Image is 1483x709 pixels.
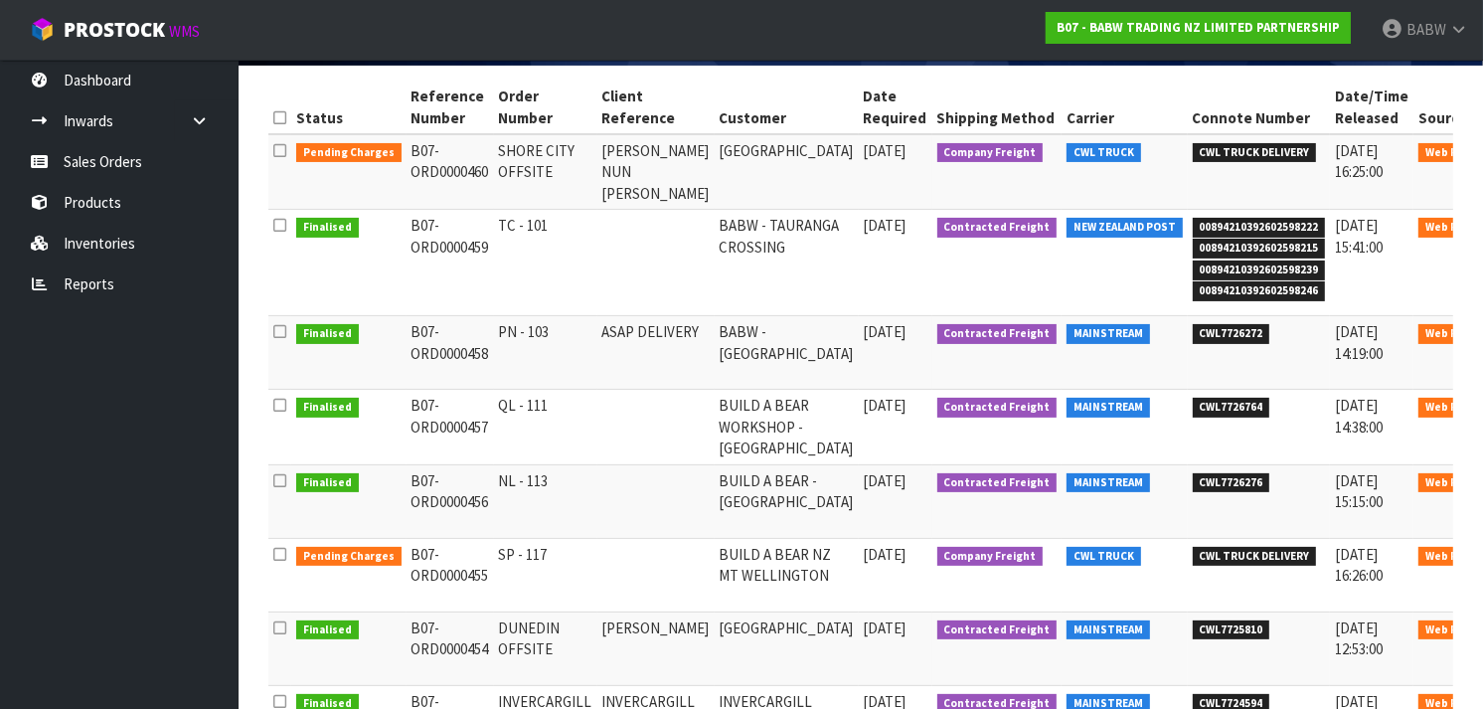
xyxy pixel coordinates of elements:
span: Contracted Freight [937,398,1058,418]
td: [GEOGRAPHIC_DATA] [715,612,859,685]
span: 00894210392602598246 [1193,281,1326,301]
td: B07-ORD0000457 [407,390,494,464]
span: MAINSTREAM [1067,473,1150,493]
span: Finalised [296,473,359,493]
span: MAINSTREAM [1067,398,1150,418]
span: Finalised [296,218,359,238]
td: [GEOGRAPHIC_DATA] [715,134,859,210]
th: Reference Number [407,81,494,134]
td: DUNEDIN OFFSITE [494,612,597,685]
span: [DATE] 15:41:00 [1335,216,1383,256]
span: CWL TRUCK [1067,547,1141,567]
td: B07-ORD0000455 [407,538,494,612]
span: Company Freight [937,143,1044,163]
td: BUILD A BEAR NZ MT WELLINGTON [715,538,859,612]
span: [DATE] [864,141,906,160]
span: CWL7725810 [1193,620,1270,640]
small: WMS [169,22,200,41]
span: Contracted Freight [937,218,1058,238]
span: ProStock [64,17,165,43]
span: MAINSTREAM [1067,324,1150,344]
span: [DATE] [864,216,906,235]
span: CWL7726272 [1193,324,1270,344]
span: [DATE] [864,396,906,415]
span: Finalised [296,324,359,344]
span: CWL7726276 [1193,473,1270,493]
span: 00894210392602598239 [1193,261,1326,280]
td: SP - 117 [494,538,597,612]
span: 00894210392602598215 [1193,239,1326,259]
span: 00894210392602598222 [1193,218,1326,238]
span: [DATE] 12:53:00 [1335,619,1383,658]
td: B07-ORD0000459 [407,210,494,316]
th: Carrier [1062,81,1188,134]
th: Customer [715,81,859,134]
span: [DATE] [864,322,906,341]
span: MAINSTREAM [1067,620,1150,640]
span: Finalised [296,398,359,418]
td: B07-ORD0000454 [407,612,494,685]
span: CWL TRUCK [1067,143,1141,163]
th: Order Number [494,81,597,134]
td: B07-ORD0000458 [407,316,494,390]
td: TC - 101 [494,210,597,316]
td: BABW - TAURANGA CROSSING [715,210,859,316]
span: Pending Charges [296,143,402,163]
span: CWL7726764 [1193,398,1270,418]
span: Contracted Freight [937,473,1058,493]
span: [DATE] [864,545,906,564]
td: BUILD A BEAR WORKSHOP - [GEOGRAPHIC_DATA] [715,390,859,464]
td: B07-ORD0000456 [407,464,494,538]
span: Contracted Freight [937,620,1058,640]
span: [DATE] 16:26:00 [1335,545,1383,585]
span: CWL TRUCK DELIVERY [1193,143,1317,163]
td: [PERSON_NAME] NUN [PERSON_NAME] [597,134,715,210]
span: BABW [1406,20,1446,39]
strong: B07 - BABW TRADING NZ LIMITED PARTNERSHIP [1057,19,1340,36]
td: QL - 111 [494,390,597,464]
span: Pending Charges [296,547,402,567]
span: Finalised [296,620,359,640]
td: ASAP DELIVERY [597,316,715,390]
span: [DATE] [864,619,906,637]
th: Date Required [859,81,932,134]
td: PN - 103 [494,316,597,390]
td: SHORE CITY OFFSITE [494,134,597,210]
span: [DATE] 15:15:00 [1335,471,1383,511]
span: Company Freight [937,547,1044,567]
th: Connote Number [1188,81,1331,134]
span: NEW ZEALAND POST [1067,218,1183,238]
span: [DATE] 14:19:00 [1335,322,1383,362]
td: BUILD A BEAR - [GEOGRAPHIC_DATA] [715,464,859,538]
th: Shipping Method [932,81,1063,134]
img: cube-alt.png [30,17,55,42]
span: Contracted Freight [937,324,1058,344]
td: [PERSON_NAME] [597,612,715,685]
td: NL - 113 [494,464,597,538]
td: BABW - [GEOGRAPHIC_DATA] [715,316,859,390]
th: Status [291,81,407,134]
span: CWL TRUCK DELIVERY [1193,547,1317,567]
span: [DATE] [864,471,906,490]
span: [DATE] 14:38:00 [1335,396,1383,436]
th: Date/Time Released [1330,81,1413,134]
span: [DATE] 16:25:00 [1335,141,1383,181]
td: B07-ORD0000460 [407,134,494,210]
th: Client Reference [597,81,715,134]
